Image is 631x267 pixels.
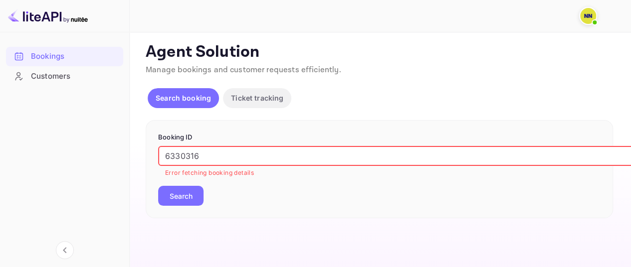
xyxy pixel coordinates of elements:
button: Collapse navigation [56,241,74,259]
a: Bookings [6,47,123,65]
p: Booking ID [158,133,601,142]
p: Ticket tracking [231,93,283,103]
div: Customers [6,67,123,86]
span: Manage bookings and customer requests efficiently. [146,65,341,75]
p: Search booking [156,93,211,103]
img: N/A N/A [580,8,596,24]
button: Search [158,186,204,206]
img: LiteAPI logo [8,8,88,24]
p: Agent Solution [146,42,613,62]
div: Bookings [6,47,123,66]
div: Bookings [31,51,118,62]
a: Customers [6,67,123,85]
div: Customers [31,71,118,82]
